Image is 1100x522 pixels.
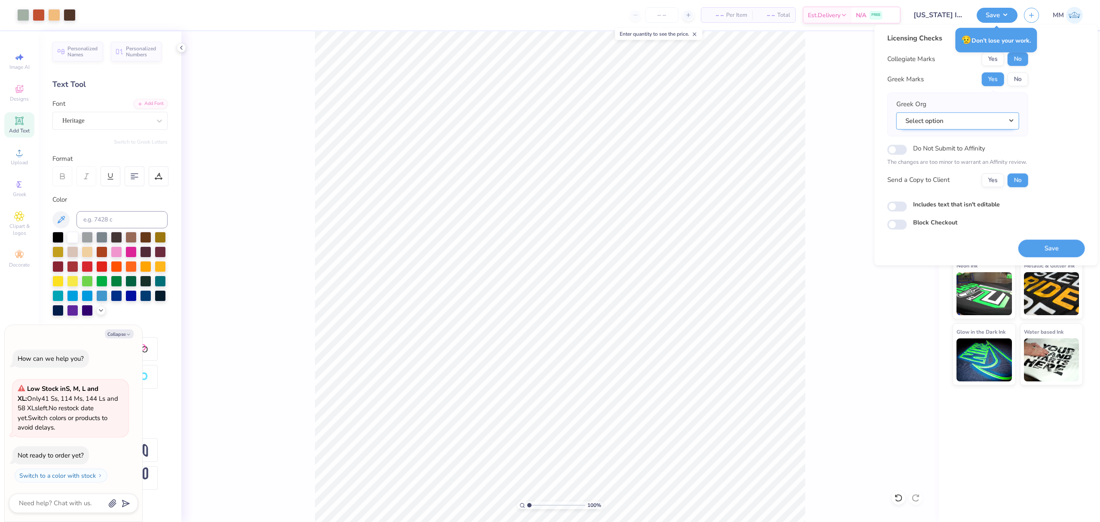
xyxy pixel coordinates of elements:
label: Do Not Submit to Affinity [913,143,985,154]
span: N/A [856,11,866,20]
div: Greek Marks [887,74,924,84]
label: Block Checkout [913,218,957,227]
label: Font [52,99,65,109]
button: Save [1018,240,1085,257]
span: Per Item [726,11,747,20]
div: Format [52,154,168,164]
img: Neon Ink [956,272,1012,315]
input: Untitled Design [907,6,970,24]
span: Upload [11,159,28,166]
span: Total [777,11,790,20]
strong: Low Stock in S, M, L and XL : [18,384,98,403]
span: Clipart & logos [4,223,34,236]
img: Metallic & Glitter Ink [1024,272,1079,315]
span: Metallic & Glitter Ink [1024,261,1075,270]
span: Only 41 Ss, 114 Ms, 144 Ls and 58 XLs left. Switch colors or products to avoid delays. [18,384,118,432]
div: Licensing Checks [887,33,1028,43]
span: Image AI [9,64,30,71]
span: MM [1053,10,1064,20]
span: Water based Ink [1024,327,1063,336]
input: – – [645,7,678,23]
div: Add Font [134,99,168,109]
span: – – [758,11,775,20]
div: Send a Copy to Client [887,175,950,185]
img: Glow in the Dark Ink [956,338,1012,381]
span: Neon Ink [956,261,978,270]
div: Collegiate Marks [887,54,935,64]
button: Yes [982,72,1004,86]
label: Greek Org [896,99,926,109]
button: Collapse [105,329,134,338]
button: Yes [982,52,1004,66]
button: Save [977,8,1017,23]
button: Select option [896,112,1019,130]
span: Add Text [9,127,30,134]
button: Switch to a color with stock [15,469,107,482]
span: Greek [13,191,26,198]
span: 😥 [961,34,972,46]
span: Designs [10,95,29,102]
span: FREE [871,12,880,18]
button: Switch to Greek Letters [114,138,168,145]
div: How can we help you? [18,354,84,363]
span: Est. Delivery [808,11,840,20]
button: Yes [982,173,1004,187]
div: Don’t lose your work. [955,28,1037,52]
img: Mariah Myssa Salurio [1066,7,1083,24]
button: No [1008,72,1028,86]
img: Water based Ink [1024,338,1079,381]
span: – – [706,11,724,20]
a: MM [1053,7,1083,24]
span: 100 % [587,501,601,509]
div: Color [52,195,168,205]
p: The changes are too minor to warrant an Affinity review. [887,158,1028,167]
label: Includes text that isn't editable [913,200,1000,209]
span: Glow in the Dark Ink [956,327,1005,336]
span: Personalized Numbers [126,46,156,58]
span: No restock date yet. [18,404,94,422]
div: Text Tool [52,79,168,90]
input: e.g. 7428 c [76,211,168,228]
span: Personalized Names [67,46,98,58]
span: Decorate [9,261,30,268]
button: No [1008,52,1028,66]
div: Not ready to order yet? [18,451,84,460]
img: Switch to a color with stock [98,473,103,478]
button: No [1008,173,1028,187]
div: Enter quantity to see the price. [615,28,702,40]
